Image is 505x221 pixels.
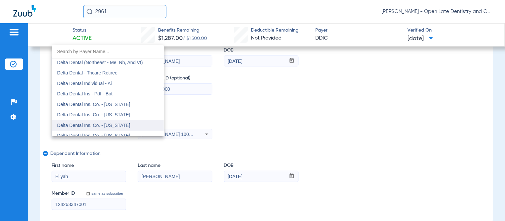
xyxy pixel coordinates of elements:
[57,81,112,86] span: Delta Dental Individual - Ai
[57,123,130,128] span: Delta Dental Ins. Co. - [US_STATE]
[472,189,505,221] iframe: Chat Widget
[57,70,118,75] span: Delta Dental - Tricare Retiree
[57,91,113,96] span: Delta Dental Ins - Pdf - Bot
[57,112,130,117] span: Delta Dental Ins. Co. - [US_STATE]
[57,133,130,138] span: Delta Dental Ins. Co. - [US_STATE]
[57,102,130,107] span: Delta Dental Ins. Co. - [US_STATE]
[57,60,143,65] span: Delta Dental (Northeast - Me, Nh, And Vt)
[52,45,164,58] input: dropdown search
